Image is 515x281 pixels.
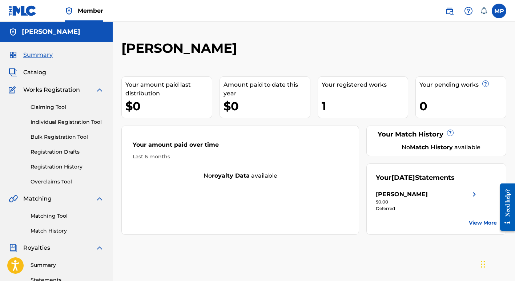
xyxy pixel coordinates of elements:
span: Matching [23,194,52,203]
span: Works Registration [23,86,80,94]
div: Your registered works [322,80,408,89]
a: Public Search [442,4,457,18]
div: Your amount paid over time [133,140,348,153]
a: Matching Tool [31,212,104,220]
div: $0 [224,98,310,114]
div: 1 [322,98,408,114]
h5: MARGIE PEREZ [22,28,80,36]
div: Help [461,4,476,18]
a: SummarySummary [9,51,53,59]
div: No available [385,143,497,152]
span: ? [483,81,488,87]
img: expand [95,86,104,94]
div: [PERSON_NAME] [376,190,428,199]
a: Match History [31,227,104,235]
img: Catalog [9,68,17,77]
span: ? [447,130,453,136]
img: expand [95,244,104,252]
a: Overclaims Tool [31,178,104,186]
img: expand [95,194,104,203]
div: No available [122,171,359,180]
img: Summary [9,51,17,59]
div: Drag [481,253,485,275]
img: Accounts [9,28,17,36]
a: CatalogCatalog [9,68,46,77]
span: [DATE] [391,174,415,182]
strong: Match History [410,144,453,151]
a: View More [469,219,497,227]
div: Your Match History [376,130,497,139]
strong: royalty data [212,172,250,179]
span: Royalties [23,244,50,252]
img: help [464,7,473,15]
a: Summary [31,261,104,269]
span: Summary [23,51,53,59]
div: 0 [419,98,506,114]
img: Works Registration [9,86,18,94]
div: Last 6 months [133,153,348,161]
div: Your pending works [419,80,506,89]
iframe: Resource Center [495,178,515,236]
span: Member [78,7,103,15]
iframe: Chat Widget [479,246,515,281]
a: Individual Registration Tool [31,118,104,126]
div: Notifications [480,7,487,15]
img: MLC Logo [9,5,37,16]
h2: [PERSON_NAME] [121,40,241,56]
a: Registration History [31,163,104,171]
img: right chevron icon [470,190,479,199]
img: Top Rightsholder [65,7,73,15]
div: $0 [125,98,212,114]
img: search [445,7,454,15]
img: Royalties [9,244,17,252]
div: Deferred [376,205,479,212]
span: Catalog [23,68,46,77]
div: Your Statements [376,173,455,183]
a: [PERSON_NAME]right chevron icon$0.00Deferred [376,190,479,212]
a: Registration Drafts [31,148,104,156]
a: Bulk Registration Tool [31,133,104,141]
div: Your amount paid last distribution [125,80,212,98]
img: Matching [9,194,18,203]
a: Claiming Tool [31,103,104,111]
div: User Menu [492,4,506,18]
div: $0.00 [376,199,479,205]
div: Amount paid to date this year [224,80,310,98]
